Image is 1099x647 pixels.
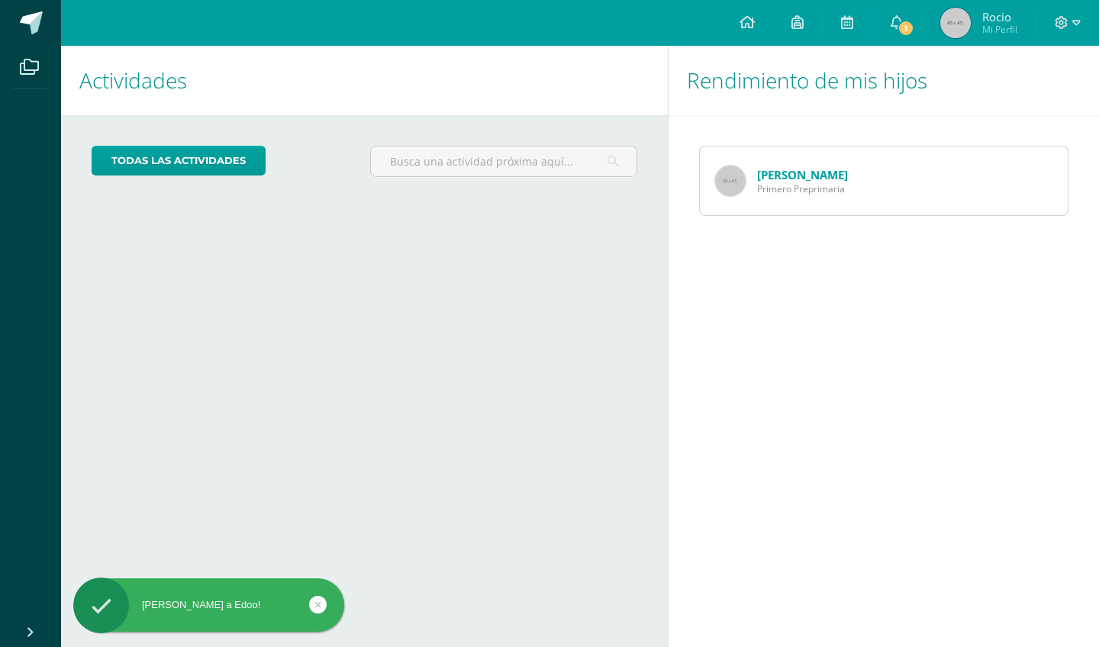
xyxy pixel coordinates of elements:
input: Busca una actividad próxima aquí... [371,146,636,176]
span: Mi Perfil [982,23,1017,36]
span: Primero Preprimaria [757,182,848,195]
img: 45x45 [940,8,971,38]
h1: Actividades [79,46,649,115]
div: [PERSON_NAME] a Edoo! [73,598,344,612]
a: [PERSON_NAME] [757,167,848,182]
span: Rocio [982,9,1017,24]
span: 1 [897,20,914,37]
img: 65x65 [715,166,746,196]
h1: Rendimiento de mis hijos [687,46,1081,115]
a: todas las Actividades [92,146,266,175]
